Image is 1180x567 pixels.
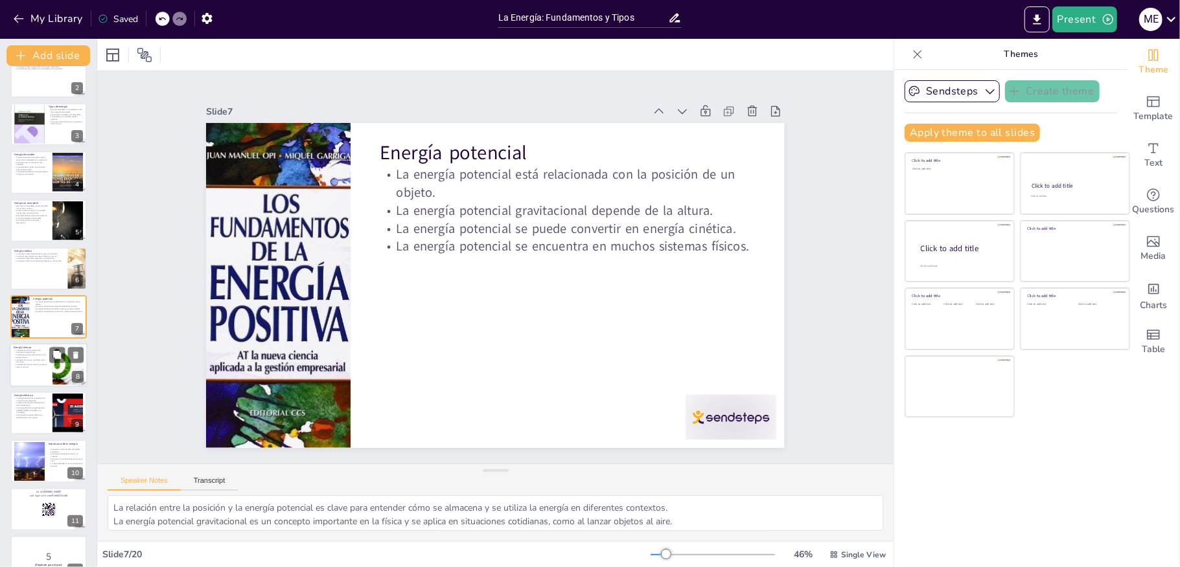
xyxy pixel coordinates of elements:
button: Speaker Notes [108,476,181,491]
button: Export to PowerPoint [1024,6,1050,32]
strong: ¡Prepárate para el quiz! [35,563,62,566]
p: Energía no renovable [14,201,49,205]
div: Click to add title [1032,182,1118,190]
button: Duplicate Slide [49,347,65,362]
span: Table [1142,342,1165,357]
p: La energía potencial se puede convertir en energía cinética. [388,197,759,293]
p: Energía térmica [14,345,49,349]
p: Promover el uso eficiente de la energía es vital. [49,458,83,462]
p: La energía eólica utiliza el viento para generar electricidad. [14,166,49,171]
div: Click to add title [912,293,1005,298]
p: La energía cinética y potencial son dos tipos importantes. [14,65,83,67]
button: Apply theme to all slides [905,124,1040,142]
p: Fuentes de energía renovable incluyen solar, eólica, hidroeléctrica y geotérmica. [14,157,49,161]
div: 8 [72,371,84,383]
div: Click to add text [1078,303,1119,306]
div: 9 [10,392,87,434]
p: La energía térmica se utiliza en procesos como la cocción. [14,363,49,368]
p: La extracción de energía no renovable puede causar contaminación. [14,210,49,214]
div: Add text boxes [1128,132,1179,179]
button: Create theme [1005,80,1100,102]
button: Sendsteps [905,80,1000,102]
span: Theme [1139,63,1168,77]
input: Insert title [498,8,669,27]
div: 2 [10,54,87,97]
p: La energía eléctrica se puede generar [PERSON_NAME] renovables y no renovables. [14,406,49,414]
p: Energía potencial [33,298,83,302]
p: El cambio climático está relacionado con el uso de energías no renovables. [14,214,49,219]
div: Slide 7 [244,49,675,151]
p: La fórmula para calcular la energía cinética es 1/2 mv². [14,255,64,258]
p: Energía renovable [14,153,49,157]
div: Saved [98,13,138,25]
div: 10 [10,439,87,482]
div: Click to add text [944,303,973,306]
div: Add images, graphics, shapes or video [1128,225,1179,272]
div: 7 [10,295,87,338]
p: La electricidad alimenta dispositivos y electrodomésticos. [14,402,49,406]
div: 3 [10,103,87,146]
p: La energía hidroeléctrica es producida por el agua en movimiento. [14,171,49,175]
div: Click to add title [921,243,1004,254]
div: 8 [10,343,87,387]
div: 4 [71,179,83,190]
span: Questions [1133,203,1175,217]
strong: [DOMAIN_NAME] [42,490,61,493]
span: Text [1144,156,1163,170]
p: La energía térmica proviene del movimiento de partículas. [14,349,49,353]
div: 5 [10,199,87,242]
div: Click to add body [921,264,1002,267]
p: La energía eléctrica es causada por el movimiento de electrones. [14,397,49,402]
p: 5 [14,550,83,564]
div: Add a table [1128,318,1179,365]
div: 7 [71,323,83,335]
p: Energía renovable y no renovable son las dos categorías principales. [49,108,83,113]
div: 9 [71,419,83,430]
p: La energía potencial gravitacional depende de la altura. [392,179,763,275]
div: Add charts and graphs [1128,272,1179,318]
div: Get real-time input from your audience [1128,179,1179,225]
p: La energía potencial se puede convertir en energía cinética. [33,308,83,311]
div: Click to add text [1031,195,1117,198]
p: La energía potencial está relacionada con la posición de un objeto. [33,301,83,306]
div: Add ready made slides [1128,85,1179,132]
p: Es importante buscar energías alternativas. [14,219,49,223]
p: La energía térmica se manifiesta en la vida diaria. [14,359,49,363]
p: La energía es esencial para actividades cotidianas. [49,448,83,452]
span: Charts [1140,298,1167,313]
div: 5 [71,227,83,238]
p: La energía cinética se manifiesta en objetos en movimiento. [14,260,64,263]
div: Slide 7 / 20 [102,548,651,561]
textarea: La relación entre la posición y la energía potencial es clave para entender cómo se almacena y se... [108,495,883,531]
p: La energía cinética depende de la masa y la velocidad. [14,253,64,256]
div: 46 % [788,548,819,561]
p: Go to [14,490,83,494]
button: M E [1139,6,1163,32]
div: 11 [67,515,83,527]
p: Energía eléctrica [14,394,49,397]
div: Layout [102,45,123,65]
p: Comprender la energía eléctrica es esencial para su uso seguro. [14,414,49,418]
p: Las energías renovables son sostenibles. [49,113,83,116]
div: Click to add title [1028,293,1120,298]
p: Themes [928,39,1115,70]
button: Delete Slide [68,347,84,362]
div: 2 [71,82,83,94]
div: Click to add title [1028,226,1120,231]
div: 6 [71,274,83,286]
div: 10 [67,467,83,479]
span: Single View [841,550,886,560]
p: La energía potencial se encuentra en muchos sistemas físicos. [33,311,83,313]
div: Change the overall theme [1128,39,1179,85]
div: Click to add text [976,303,1005,306]
div: 6 [10,247,87,290]
div: Click to add text [912,168,1005,171]
p: Energía cinética [14,249,64,253]
button: Add slide [6,45,90,66]
div: 4 [10,151,87,194]
p: La energía potencial gravitacional depende de la altura. [33,306,83,308]
p: Tipos de energía [49,105,83,109]
p: Las energías no renovables pueden agotarse. [49,115,83,120]
div: Click to add title [912,158,1005,163]
div: Click to add text [1028,303,1069,306]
